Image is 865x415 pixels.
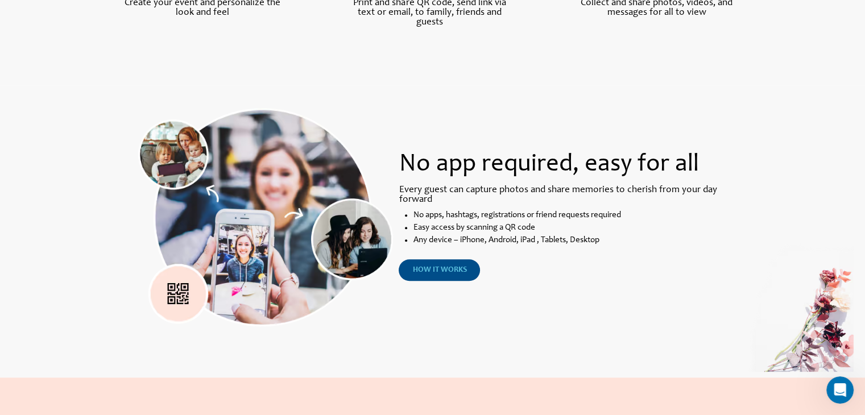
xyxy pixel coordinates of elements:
[413,234,721,247] li: Any device – iPhone, Android, iPad , Tablets
[412,266,466,274] span: how it works
[399,259,480,281] a: how it works
[826,376,854,404] iframe: Intercom live chat
[735,230,854,372] img: easy_for_all_bg | Live Photo Slideshow for Events | Create Free Events Album for Any Occasion
[138,108,393,327] img: easy_for_all | Live Photo Slideshow for Events | Create Free Events Album for Any Occasion
[399,185,721,205] label: Every guest can capture photos and share memories to cherish from your day forward
[413,222,721,234] li: Easy access by scanning a QR code
[413,209,721,222] li: No apps, hashtags, registrations or friend requests required
[399,152,698,177] span: No app required, easy for all
[565,236,599,244] span: , Desktop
